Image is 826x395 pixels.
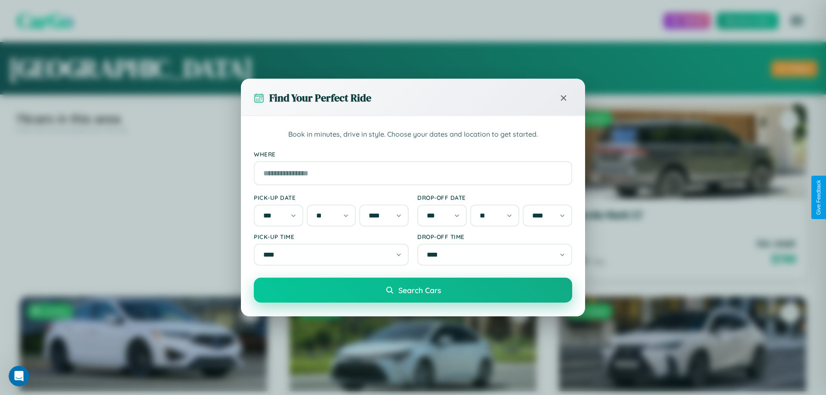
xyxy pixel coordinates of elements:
span: Search Cars [398,285,441,295]
button: Search Cars [254,278,572,303]
label: Pick-up Date [254,194,409,201]
label: Pick-up Time [254,233,409,240]
label: Drop-off Time [417,233,572,240]
label: Where [254,150,572,158]
p: Book in minutes, drive in style. Choose your dates and location to get started. [254,129,572,140]
h3: Find Your Perfect Ride [269,91,371,105]
label: Drop-off Date [417,194,572,201]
